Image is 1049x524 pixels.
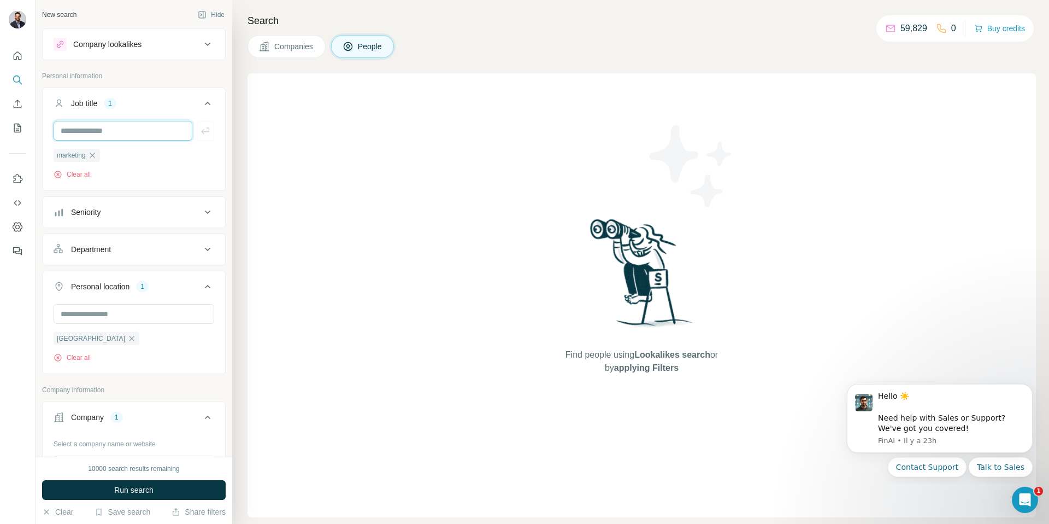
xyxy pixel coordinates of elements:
[9,94,26,114] button: Enrich CSV
[71,98,97,109] div: Job title
[9,169,26,189] button: Use Surfe on LinkedIn
[43,273,225,304] button: Personal location1
[614,363,679,372] span: applying Filters
[42,506,73,517] button: Clear
[358,41,383,52] span: People
[114,485,154,496] span: Run search
[104,98,116,108] div: 1
[71,281,129,292] div: Personal location
[42,71,226,81] p: Personal information
[54,353,91,363] button: Clear all
[42,10,76,20] div: New search
[1034,487,1043,496] span: 1
[9,70,26,90] button: Search
[54,170,91,179] button: Clear all
[136,282,149,292] div: 1
[247,13,1036,28] h4: Search
[43,31,225,57] button: Company lookalikes
[43,199,225,225] button: Seniority
[274,41,314,52] span: Companies
[642,117,740,216] img: Surfe Illustration - Stars
[71,207,101,218] div: Seniority
[9,193,26,213] button: Use Surfe API
[900,22,927,35] p: 59,829
[110,412,123,422] div: 1
[88,464,179,474] div: 10000 search results remaining
[830,374,1049,484] iframe: Intercom notifications message
[42,385,226,395] p: Company information
[73,39,142,50] div: Company lookalikes
[95,506,150,517] button: Save search
[71,244,111,255] div: Department
[190,7,232,23] button: Hide
[172,506,226,517] button: Share filters
[585,216,699,338] img: Surfe Illustration - Woman searching with binoculars
[9,241,26,261] button: Feedback
[9,217,26,237] button: Dashboard
[1012,487,1038,513] iframe: Intercom live chat
[634,350,710,359] span: Lookalikes search
[9,118,26,138] button: My lists
[54,435,214,449] div: Select a company name or website
[71,412,104,423] div: Company
[57,334,125,343] span: [GEOGRAPHIC_DATA]
[42,480,226,500] button: Run search
[951,22,956,35] p: 0
[57,150,86,160] span: marketing
[43,236,225,263] button: Department
[43,404,225,435] button: Company1
[9,11,26,28] img: Avatar
[43,90,225,121] button: Job title1
[9,46,26,66] button: Quick start
[554,348,729,375] span: Find people using or by
[974,21,1025,36] button: Buy credits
